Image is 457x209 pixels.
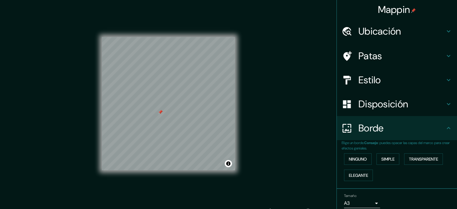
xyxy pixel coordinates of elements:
font: Disposición [358,98,408,110]
button: Ninguno [344,153,372,165]
font: Elegante [349,173,368,178]
div: A3 [344,198,380,208]
button: Elegante [344,170,373,181]
font: Estilo [358,74,381,86]
font: Ninguno [349,156,367,162]
font: Simple [381,156,395,162]
div: Patas [337,44,457,68]
button: Simple [376,153,399,165]
font: Transparente [409,156,438,162]
font: Tamaño [344,193,356,198]
font: Borde [358,122,384,134]
font: Ubicación [358,25,401,38]
font: Elige un borde. [342,140,364,145]
font: A3 [344,200,350,206]
button: Activar o desactivar atribución [225,160,232,167]
font: Consejo [364,140,378,145]
div: Disposición [337,92,457,116]
font: : puedes opacar las capas del marco para crear efectos geniales. [342,140,450,151]
button: Transparente [404,153,443,165]
div: Estilo [337,68,457,92]
canvas: Mapa [102,37,235,170]
div: Borde [337,116,457,140]
font: Patas [358,50,382,62]
div: Ubicación [337,19,457,43]
iframe: Lanzador de widgets de ayuda [404,186,450,202]
font: Mappin [378,3,410,16]
img: pin-icon.png [411,8,416,13]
